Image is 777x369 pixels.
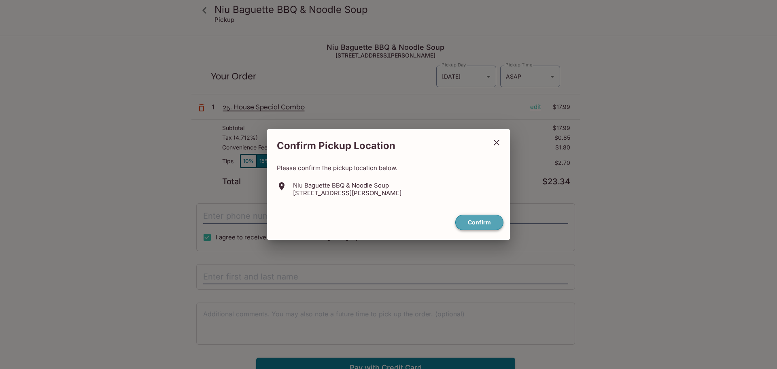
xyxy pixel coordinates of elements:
[455,215,503,230] button: confirm
[267,136,486,156] h2: Confirm Pickup Location
[293,189,401,197] p: [STREET_ADDRESS][PERSON_NAME]
[486,132,507,153] button: close
[277,164,500,172] p: Please confirm the pickup location below.
[293,181,401,189] p: Niu Baguette BBQ & Noodle Soup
